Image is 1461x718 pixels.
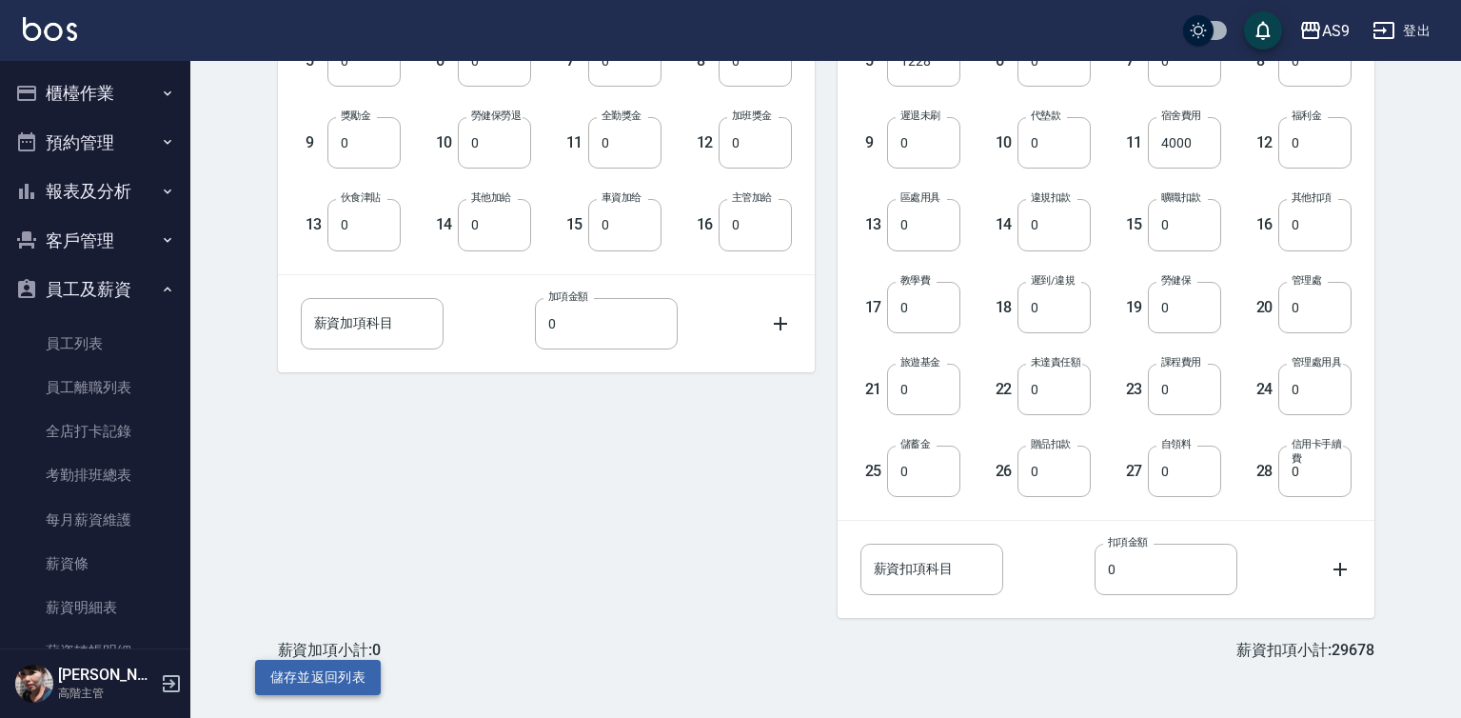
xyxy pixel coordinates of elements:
[1031,190,1071,205] label: 違規扣款
[341,190,381,205] label: 伙食津貼
[1256,462,1273,481] h5: 28
[1256,133,1273,152] h5: 12
[1292,11,1357,50] button: AS9
[8,69,183,118] button: 櫃檯作業
[900,355,940,369] label: 旅遊基金
[436,215,453,234] h5: 14
[566,215,583,234] h5: 15
[865,462,882,481] h5: 25
[1126,51,1143,70] h5: 7
[865,380,882,399] h5: 21
[996,51,1013,70] h5: 6
[1236,641,1373,659] h5: 薪資扣項小計:29678
[1322,19,1350,43] div: AS9
[865,133,882,152] h5: 9
[697,215,714,234] h5: 16
[58,685,155,702] p: 高階主管
[306,133,323,152] h5: 9
[732,190,772,205] label: 主管加給
[1031,273,1075,288] label: 遲到/違規
[996,215,1013,234] h5: 14
[255,660,382,695] button: 儲存並返回列表
[8,453,183,497] a: 考勤排班總表
[8,498,183,542] a: 每月薪資維護
[471,109,521,123] label: 勞健保勞退
[278,641,382,659] h5: 薪資加項小計:0
[1365,13,1438,49] button: 登出
[8,216,183,266] button: 客戶管理
[1126,298,1143,317] h5: 19
[1031,109,1060,123] label: 代墊款
[1292,273,1321,288] label: 管理處
[900,109,940,123] label: 遲退未刷
[471,190,511,205] label: 其他加給
[566,133,583,152] h5: 11
[1256,298,1273,317] h5: 20
[1126,380,1143,399] h5: 23
[865,298,882,317] h5: 17
[1256,51,1273,70] h5: 8
[8,167,183,216] button: 報表及分析
[1161,190,1201,205] label: 曠職扣款
[602,109,642,123] label: 全勤獎金
[8,265,183,314] button: 員工及薪資
[1031,355,1080,369] label: 未達責任額
[732,109,772,123] label: 加班獎金
[548,289,588,304] label: 加項金額
[602,190,642,205] label: 車資加给
[1256,215,1273,234] h5: 16
[996,298,1013,317] h5: 18
[341,109,370,123] label: 獎勵金
[306,51,323,70] h5: 5
[58,666,155,685] h5: [PERSON_NAME]
[1126,215,1143,234] h5: 15
[1108,535,1148,549] label: 扣項金額
[900,190,940,205] label: 區處用具
[900,437,930,451] label: 儲蓄金
[1292,355,1341,369] label: 管理處用具
[1292,109,1321,123] label: 福利金
[1256,380,1273,399] h5: 24
[996,133,1013,152] h5: 10
[1161,109,1201,123] label: 宿舍費用
[1126,462,1143,481] h5: 27
[8,409,183,453] a: 全店打卡記錄
[566,51,583,70] h5: 7
[996,462,1013,481] h5: 26
[1161,437,1191,451] label: 自領料
[8,542,183,586] a: 薪資條
[1244,11,1282,50] button: save
[15,665,53,703] img: Person
[1292,190,1332,205] label: 其他扣項
[996,380,1013,399] h5: 22
[697,133,714,152] h5: 12
[900,273,930,288] label: 教學費
[1292,437,1342,466] label: 信用卡手續費
[1126,133,1143,152] h5: 11
[8,629,183,673] a: 薪資轉帳明細
[436,133,453,152] h5: 10
[1031,437,1071,451] label: 贈品扣款
[306,215,323,234] h5: 13
[697,51,714,70] h5: 8
[436,51,453,70] h5: 6
[1161,355,1201,369] label: 課程費用
[8,586,183,629] a: 薪資明細表
[865,215,882,234] h5: 13
[865,51,882,70] h5: 5
[23,17,77,41] img: Logo
[1161,273,1191,288] label: 勞健保
[8,322,183,366] a: 員工列表
[8,366,183,409] a: 員工離職列表
[8,118,183,168] button: 預約管理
